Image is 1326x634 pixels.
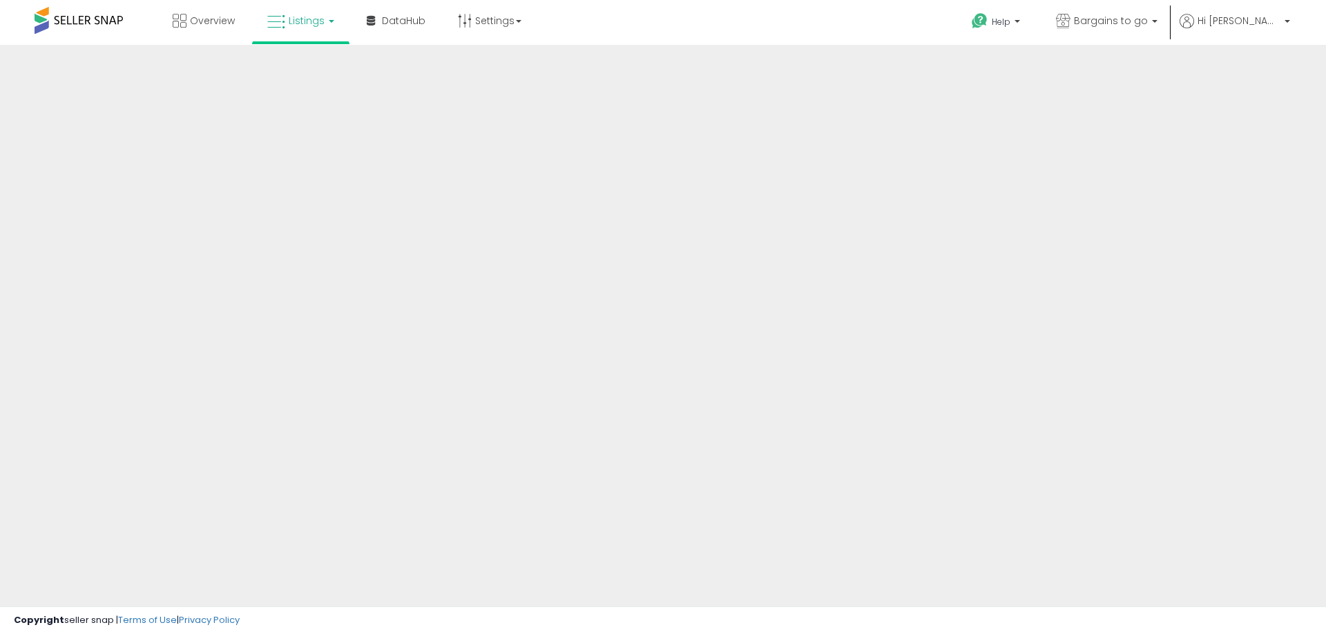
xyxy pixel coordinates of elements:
[1180,14,1290,45] a: Hi [PERSON_NAME]
[14,613,64,626] strong: Copyright
[382,14,425,28] span: DataHub
[14,614,240,627] div: seller snap | |
[971,12,988,30] i: Get Help
[992,16,1010,28] span: Help
[1198,14,1280,28] span: Hi [PERSON_NAME]
[118,613,177,626] a: Terms of Use
[190,14,235,28] span: Overview
[289,14,325,28] span: Listings
[179,613,240,626] a: Privacy Policy
[961,2,1034,45] a: Help
[1074,14,1148,28] span: Bargains to go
